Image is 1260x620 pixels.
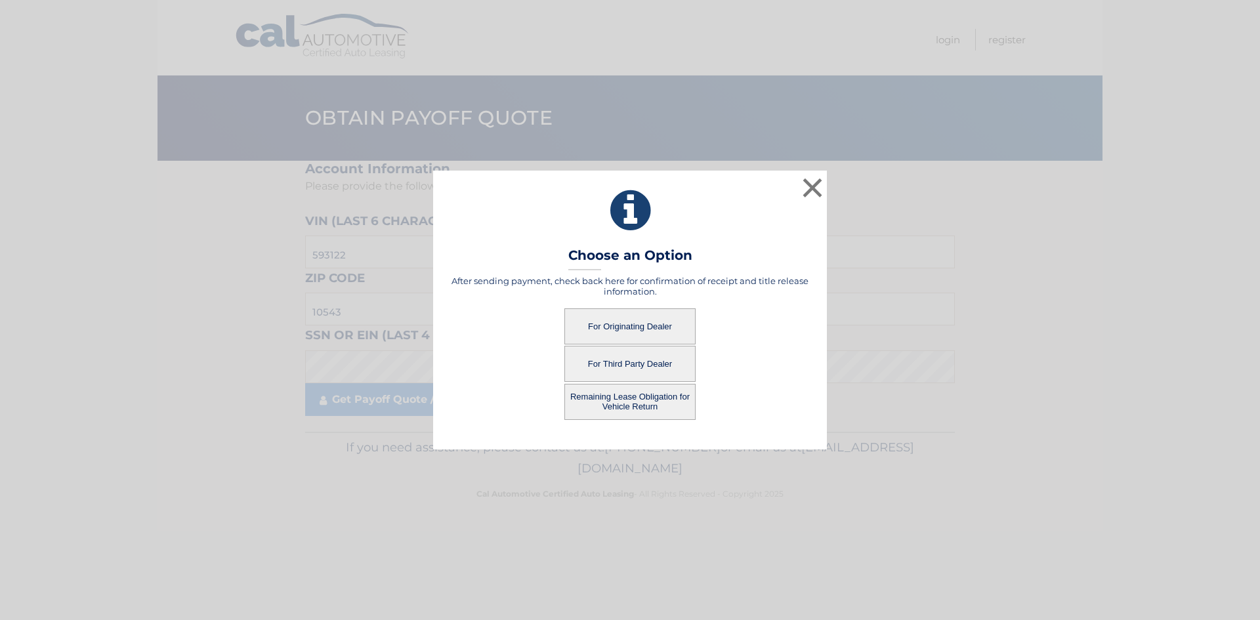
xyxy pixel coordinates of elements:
[450,276,810,297] h5: After sending payment, check back here for confirmation of receipt and title release information.
[799,175,826,201] button: ×
[564,308,696,344] button: For Originating Dealer
[564,384,696,420] button: Remaining Lease Obligation for Vehicle Return
[568,247,692,270] h3: Choose an Option
[564,346,696,382] button: For Third Party Dealer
